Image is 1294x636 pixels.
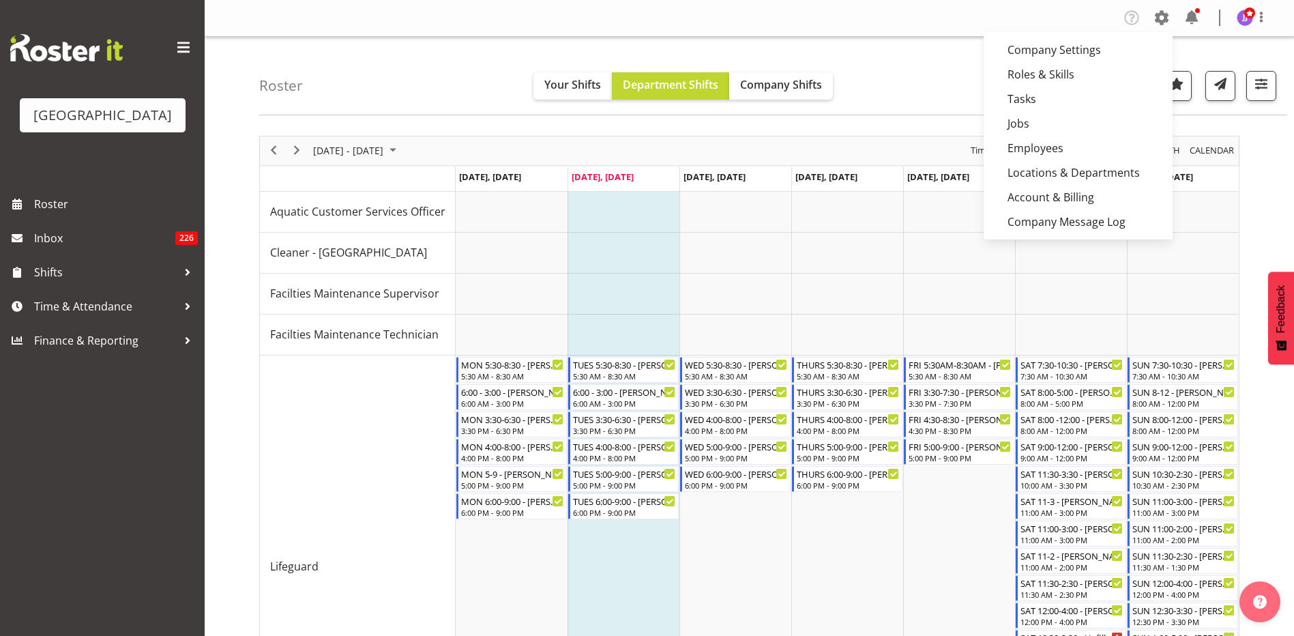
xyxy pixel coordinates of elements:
div: 6:00 PM - 9:00 PM [685,480,787,491]
div: Lifeguard"s event - 6:00 - 3:00 - Finn Edwards Begin From Tuesday, August 26, 2025 at 6:00:00 AM ... [568,384,679,410]
div: 11:00 AM - 2:00 PM [1020,562,1123,573]
div: 5:00 PM - 9:00 PM [573,480,675,491]
div: 8:00 AM - 12:00 PM [1132,425,1235,436]
div: MON 5:30-8:30 - [PERSON_NAME] [461,358,563,371]
div: SUN 8-12 - [PERSON_NAME] [1132,385,1235,399]
div: 4:00 PM - 8:00 PM [685,425,787,436]
div: Lifeguard"s event - TUES 5:00-9:00 - Sarah Hartstonge Begin From Tuesday, August 26, 2025 at 5:00... [568,466,679,492]
div: Lifeguard"s event - THURS 6:00-9:00 - Noah Lucy Begin From Thursday, August 28, 2025 at 6:00:00 P... [792,466,902,492]
div: WED 3:30-6:30 - [PERSON_NAME] [685,385,787,399]
div: SUN 11:00-3:00 - [PERSON_NAME] [1132,494,1235,508]
button: Previous [265,142,283,159]
div: TUES 3:30-6:30 - [PERSON_NAME] [573,412,675,426]
div: 3:30 PM - 6:30 PM [573,425,675,436]
img: Rosterit website logo [10,34,123,61]
div: FRI 3:30-7:30 - [PERSON_NAME] [909,385,1011,399]
button: Filter Shifts [1246,71,1276,101]
span: Lifeguard [270,558,319,575]
div: 11:30 AM - 1:30 PM [1132,562,1235,573]
div: Lifeguard"s event - SAT 11:30-3:30 - Thomas Butson Begin From Saturday, August 30, 2025 at 10:00:... [1016,466,1126,492]
div: Lifeguard"s event - SAT 12:00-4:00 - Noah Lucy Begin From Saturday, August 30, 2025 at 12:00:00 P... [1016,603,1126,628]
a: Tasks [984,87,1173,111]
div: Lifeguard"s event - SUN 7:30-10:30 - Tyla Robinson Begin From Sunday, August 31, 2025 at 7:30:00 ... [1128,357,1238,383]
div: Lifeguard"s event - SAT 9:00-12:00 - Joshua Keen Begin From Saturday, August 30, 2025 at 9:00:00 ... [1016,439,1126,465]
div: 9:00 AM - 12:00 PM [1132,452,1235,463]
div: TUES 4:00-8:00 - [PERSON_NAME] [573,439,675,453]
div: SAT 8:00 -12:00 - [PERSON_NAME] [1020,412,1123,426]
div: Lifeguard"s event - SUN 11:30-2:30 - Madison Brown Begin From Sunday, August 31, 2025 at 11:30:00... [1128,548,1238,574]
div: previous period [262,136,285,165]
div: Lifeguard"s event - SAT 8:00-5:00 - Cain Wilson Begin From Saturday, August 30, 2025 at 8:00:00 A... [1016,384,1126,410]
a: Jobs [984,111,1173,136]
div: Lifeguard"s event - THURS 5:30-8:30 - Alex Laverty Begin From Thursday, August 28, 2025 at 5:30:0... [792,357,902,383]
div: TUES 6:00-9:00 - [PERSON_NAME] [573,494,675,508]
div: 4:00 PM - 8:00 PM [573,452,675,463]
div: 5:00 PM - 9:00 PM [685,452,787,463]
div: 5:30 AM - 8:30 AM [461,371,563,381]
div: Lifeguard"s event - SUN 11:00-2:00 - Tyla Robinson Begin From Sunday, August 31, 2025 at 11:00:00... [1128,521,1238,547]
div: SUN 11:30-2:30 - [PERSON_NAME] [1132,549,1235,562]
div: Lifeguard"s event - SUN 12:30-3:30 - Alex Sansom Begin From Sunday, August 31, 2025 at 12:30:00 P... [1128,603,1238,628]
div: Lifeguard"s event - THURS 3:30-6:30 - Tyla Robinson Begin From Thursday, August 28, 2025 at 3:30:... [792,384,902,410]
button: Your Shifts [533,72,612,100]
div: SUN 7:30-10:30 - [PERSON_NAME] [1132,358,1235,371]
span: Facilties Maintenance Technician [270,326,439,343]
div: Lifeguard"s event - SAT 11:00-3:00 - Finn Edwards Begin From Saturday, August 30, 2025 at 11:00:0... [1016,521,1126,547]
div: FRI 4:30-8:30 - [PERSON_NAME] [909,412,1011,426]
div: 10:30 AM - 2:30 PM [1132,480,1235,491]
div: MON 4:00-8:00 - [PERSON_NAME] [461,439,563,453]
div: 11:30 AM - 2:30 PM [1020,589,1123,600]
div: 7:30 AM - 10:30 AM [1020,371,1123,381]
a: Account & Billing [984,185,1173,209]
span: Shifts [34,262,177,283]
div: THURS 4:00-8:00 - [PERSON_NAME] [797,412,899,426]
div: 5:30 AM - 8:30 AM [797,371,899,381]
div: SUN 8:00-12:00 - [PERSON_NAME] [1132,412,1235,426]
div: Lifeguard"s event - WED 5:30-8:30 - Hamish McKenzie Begin From Wednesday, August 27, 2025 at 5:30... [680,357,791,383]
div: 11:00 AM - 2:00 PM [1132,534,1235,545]
a: Locations & Departments [984,160,1173,185]
div: 11:00 AM - 3:00 PM [1132,507,1235,518]
div: WED 6:00-9:00 - [PERSON_NAME] [685,467,787,480]
div: 5:00 PM - 9:00 PM [461,480,563,491]
div: 5:30 AM - 8:30 AM [909,371,1011,381]
div: SAT 11-3 - [PERSON_NAME] [1020,494,1123,508]
a: Company Message Log [984,209,1173,234]
div: 4:00 PM - 8:00 PM [797,425,899,436]
button: Month [1188,142,1237,159]
button: Next [288,142,306,159]
div: Lifeguard"s event - SUN 9:00-12:00 - Alex Sansom Begin From Sunday, August 31, 2025 at 9:00:00 AM... [1128,439,1238,465]
div: 3:30 PM - 7:30 PM [909,398,1011,409]
div: SUN 9:00-12:00 - [PERSON_NAME] [1132,439,1235,453]
div: Lifeguard"s event - MON 3:30-6:30 - Oliver O'Byrne Begin From Monday, August 25, 2025 at 3:30:00 ... [456,411,567,437]
div: 12:30 PM - 3:30 PM [1132,616,1235,627]
div: 6:00 PM - 9:00 PM [573,507,675,518]
div: THURS 5:30-8:30 - [PERSON_NAME] [797,358,899,371]
div: WED 4:00-8:00 - [PERSON_NAME] [685,412,787,426]
div: Lifeguard"s event - MON 5:30-8:30 - Bradley Barton Begin From Monday, August 25, 2025 at 5:30:00 ... [456,357,567,383]
span: Cleaner - [GEOGRAPHIC_DATA] [270,244,427,261]
span: calendar [1188,142,1235,159]
span: Roster [34,194,198,214]
div: SUN 12:30-3:30 - [PERSON_NAME] [1132,603,1235,617]
div: TUES 5:00-9:00 - [PERSON_NAME] [573,467,675,480]
h4: Roster [259,78,303,93]
span: Inbox [34,228,175,248]
button: Highlight an important date within the roster. [1162,71,1192,101]
div: Lifeguard"s event - TUES 4:00-8:00 - Kylea Gough Begin From Tuesday, August 26, 2025 at 4:00:00 P... [568,439,679,465]
div: 3:30 PM - 6:30 PM [685,398,787,409]
div: next period [285,136,308,165]
div: Lifeguard"s event - FRI 5:30AM-8:30AM - Oliver O'Byrne Begin From Friday, August 29, 2025 at 5:30... [904,357,1014,383]
div: 11:00 AM - 3:00 PM [1020,534,1123,545]
div: Lifeguard"s event - SAT 11-3 - Alex Laverty Begin From Saturday, August 30, 2025 at 11:00:00 AM G... [1016,493,1126,519]
td: Cleaner - Splash Palace resource [260,233,456,274]
div: THURS 6:00-9:00 - [PERSON_NAME] [797,467,899,480]
div: 5:30 AM - 8:30 AM [685,371,787,381]
div: Lifeguard"s event - MON 6:00-9:00 - Thomas Butson Begin From Monday, August 25, 2025 at 6:00:00 P... [456,493,567,519]
a: Employees [984,136,1173,160]
div: FRI 5:30AM-8:30AM - [PERSON_NAME] [909,358,1011,371]
span: Your Shifts [544,77,601,92]
button: Send a list of all shifts for the selected filtered period to all rostered employees. [1205,71,1235,101]
div: Lifeguard"s event - MON 4:00-8:00 - Ajay Smith Begin From Monday, August 25, 2025 at 4:00:00 PM G... [456,439,567,465]
div: 5:00 PM - 9:00 PM [797,452,899,463]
